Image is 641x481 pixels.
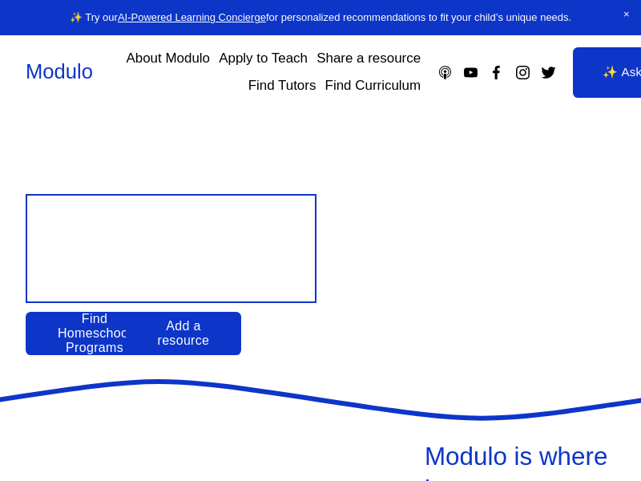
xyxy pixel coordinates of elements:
a: Facebook [488,64,505,81]
a: Add a resource [126,312,242,355]
a: YouTube [462,64,479,81]
a: Find Curriculum [325,72,421,99]
a: Apply to Teach [219,45,308,72]
a: Find Homeschool Programs [26,312,163,355]
a: Twitter [540,64,557,81]
a: Share a resource [316,45,421,72]
a: AI-Powered Learning Concierge [118,11,266,23]
a: Instagram [514,64,531,81]
a: Apple Podcasts [437,64,454,81]
a: Modulo [26,60,93,83]
a: About Modulo [126,45,210,72]
a: Find Tutors [248,72,316,99]
span: Design your child’s Education [36,205,304,289]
